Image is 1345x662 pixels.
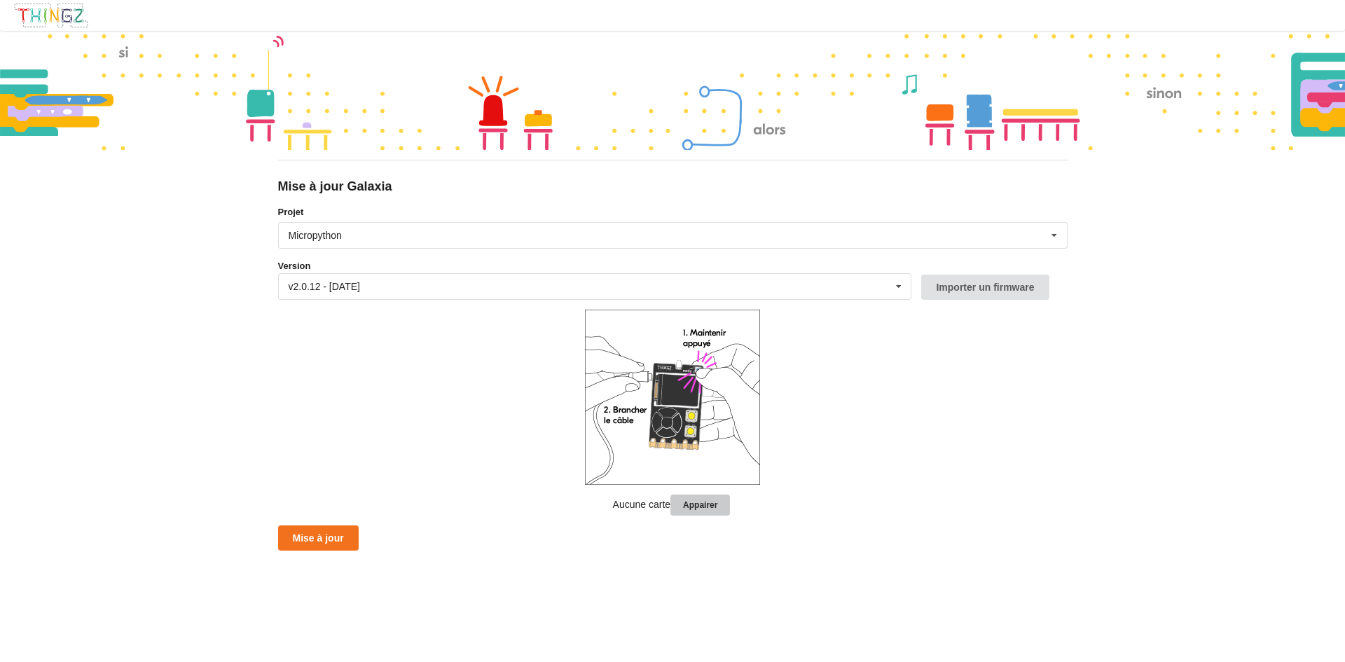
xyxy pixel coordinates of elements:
[585,310,760,485] img: galaxia_plug.png
[278,259,311,273] label: Version
[921,275,1049,300] button: Importer un firmware
[278,495,1068,516] p: Aucune carte
[670,495,730,516] button: Appairer
[13,2,89,29] img: thingz_logo.png
[289,230,342,240] div: Micropython
[278,205,1068,219] label: Projet
[278,525,359,551] button: Mise à jour
[289,282,360,291] div: v2.0.12 - [DATE]
[278,179,1068,195] div: Mise à jour Galaxia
